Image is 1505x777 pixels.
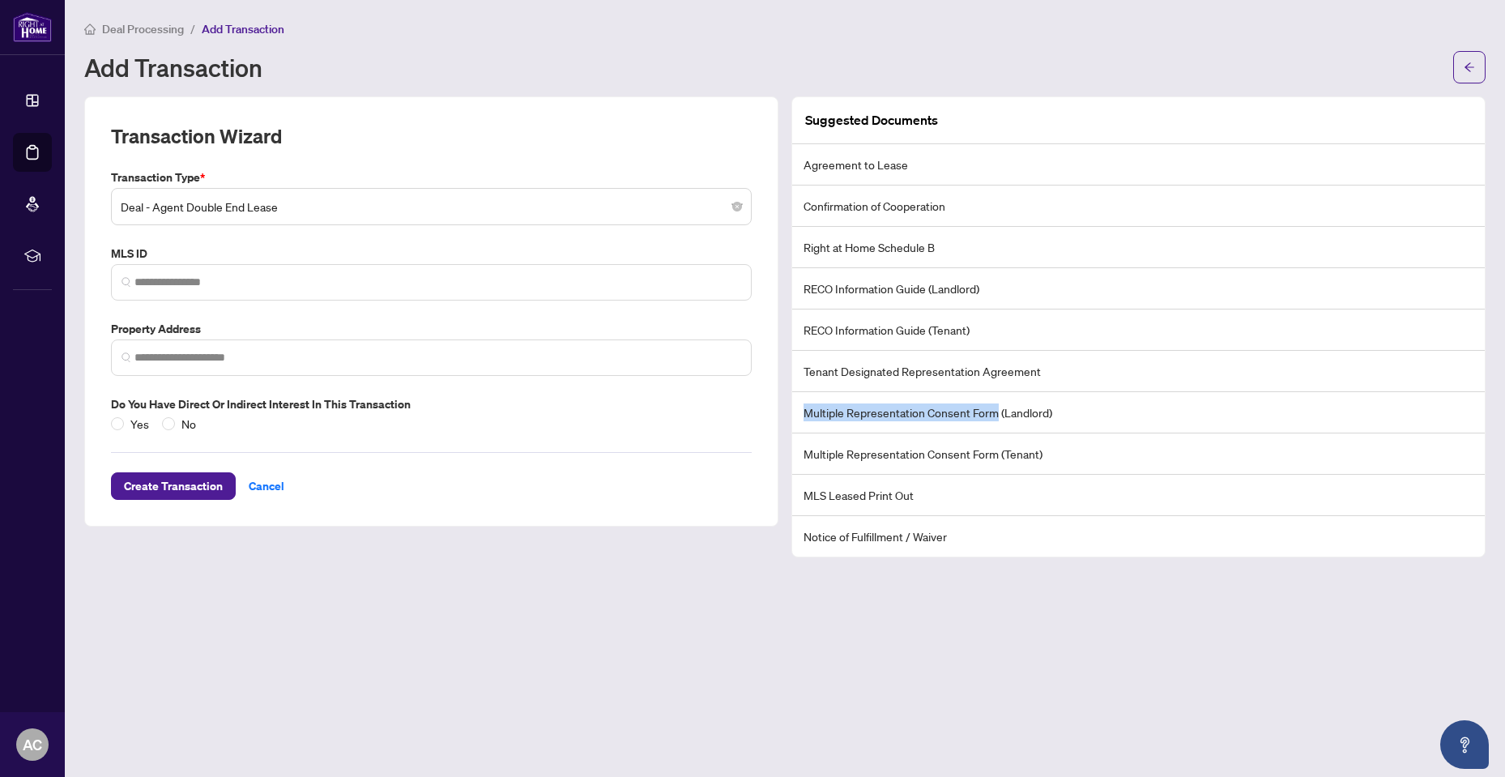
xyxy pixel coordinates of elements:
[792,392,1485,433] li: Multiple Representation Consent Form (Landlord)
[792,268,1485,310] li: RECO Information Guide (Landlord)
[111,169,752,186] label: Transaction Type
[121,191,742,222] span: Deal - Agent Double End Lease
[122,352,131,362] img: search_icon
[13,12,52,42] img: logo
[122,277,131,287] img: search_icon
[124,415,156,433] span: Yes
[111,123,282,149] h2: Transaction Wizard
[84,23,96,35] span: home
[111,395,752,413] label: Do you have direct or indirect interest in this transaction
[190,19,195,38] li: /
[111,472,236,500] button: Create Transaction
[102,22,184,36] span: Deal Processing
[792,310,1485,351] li: RECO Information Guide (Tenant)
[792,144,1485,186] li: Agreement to Lease
[792,351,1485,392] li: Tenant Designated Representation Agreement
[1440,720,1489,769] button: Open asap
[175,415,203,433] span: No
[792,433,1485,475] li: Multiple Representation Consent Form (Tenant)
[236,472,297,500] button: Cancel
[111,245,752,263] label: MLS ID
[249,473,284,499] span: Cancel
[202,22,284,36] span: Add Transaction
[84,54,262,80] h1: Add Transaction
[792,186,1485,227] li: Confirmation of Cooperation
[792,516,1485,557] li: Notice of Fulfillment / Waiver
[111,320,752,338] label: Property Address
[792,227,1485,268] li: Right at Home Schedule B
[1464,62,1475,73] span: arrow-left
[23,733,42,756] span: AC
[732,202,742,211] span: close-circle
[805,110,938,130] article: Suggested Documents
[124,473,223,499] span: Create Transaction
[792,475,1485,516] li: MLS Leased Print Out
